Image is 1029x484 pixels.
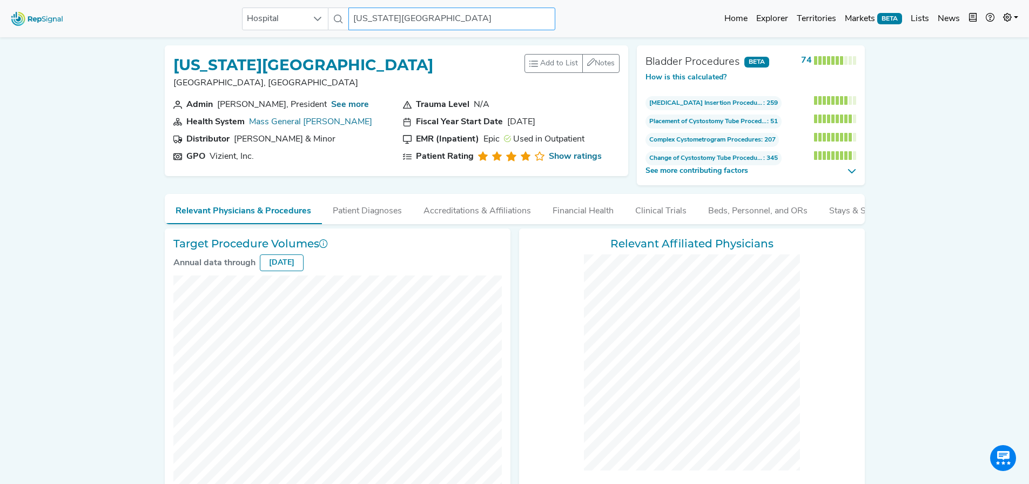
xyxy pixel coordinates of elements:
[624,194,697,223] button: Clinical Trials
[173,56,433,75] h1: [US_STATE][GEOGRAPHIC_DATA]
[186,116,245,129] div: Health System
[260,254,304,271] div: [DATE]
[877,13,902,24] span: BETA
[645,165,843,177] span: See more contributing factors
[528,237,856,250] h3: Relevant Affiliated Physicians
[416,98,469,111] div: Trauma Level
[645,96,782,110] span: : 259
[416,133,479,146] div: EMR (Inpatient)
[474,98,489,111] div: N/A
[413,194,542,223] button: Accreditations & Affiliations
[964,8,981,30] button: Intel Book
[524,54,583,73] button: Add to List
[331,100,369,109] a: See more
[165,194,322,224] button: Relevant Physicians & Procedures
[645,115,782,129] span: : 51
[249,118,372,126] a: Mass General [PERSON_NAME]
[217,98,327,111] div: David Brown, President
[186,150,205,163] div: GPO
[416,150,474,163] div: Patient Rating
[173,257,255,270] div: Annual data through
[173,77,433,90] p: [GEOGRAPHIC_DATA], [GEOGRAPHIC_DATA]
[645,72,727,83] button: How is this calculated?
[348,8,555,30] input: Search a hospital
[542,194,624,223] button: Financial Health
[595,59,615,68] span: Notes
[173,237,502,250] h3: Target Procedure Volumes
[720,8,752,30] a: Home
[322,194,413,223] button: Patient Diagnoses
[645,151,782,165] span: : 345
[186,133,230,146] div: Distributor
[507,116,535,129] div: [DATE]
[645,133,779,147] span: : 207
[752,8,792,30] a: Explorer
[645,165,856,177] button: See more contributing factors
[649,135,761,145] span: Complex Cystometrogram Procedures
[217,98,327,111] div: [PERSON_NAME], President
[801,56,812,65] strong: 74
[186,98,213,111] div: Admin
[483,133,500,146] div: Epic
[906,8,933,30] a: Lists
[234,133,335,146] div: Owens & Minor
[645,54,740,70] div: Bladder Procedures
[649,117,768,126] span: Placement of Cystostomy Tube Procedures
[504,133,584,146] div: Used in Outpatient
[697,194,818,223] button: Beds, Personnel, and ORs
[540,58,578,69] span: Add to List
[649,98,764,108] span: [MEDICAL_DATA] Insertion Procedures
[649,153,764,163] span: Change of Cystostomy Tube Procedures
[933,8,964,30] a: News
[416,116,503,129] div: Fiscal Year Start Date
[744,57,769,68] span: BETA
[582,54,620,73] button: Notes
[549,150,602,163] a: Show ratings
[818,194,904,223] button: Stays & Services
[243,8,307,30] span: Hospital
[249,116,372,129] div: Mass General Brigham
[840,8,906,30] a: MarketsBETA
[792,8,840,30] a: Territories
[524,54,620,73] div: toolbar
[210,150,254,163] div: Vizient, Inc.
